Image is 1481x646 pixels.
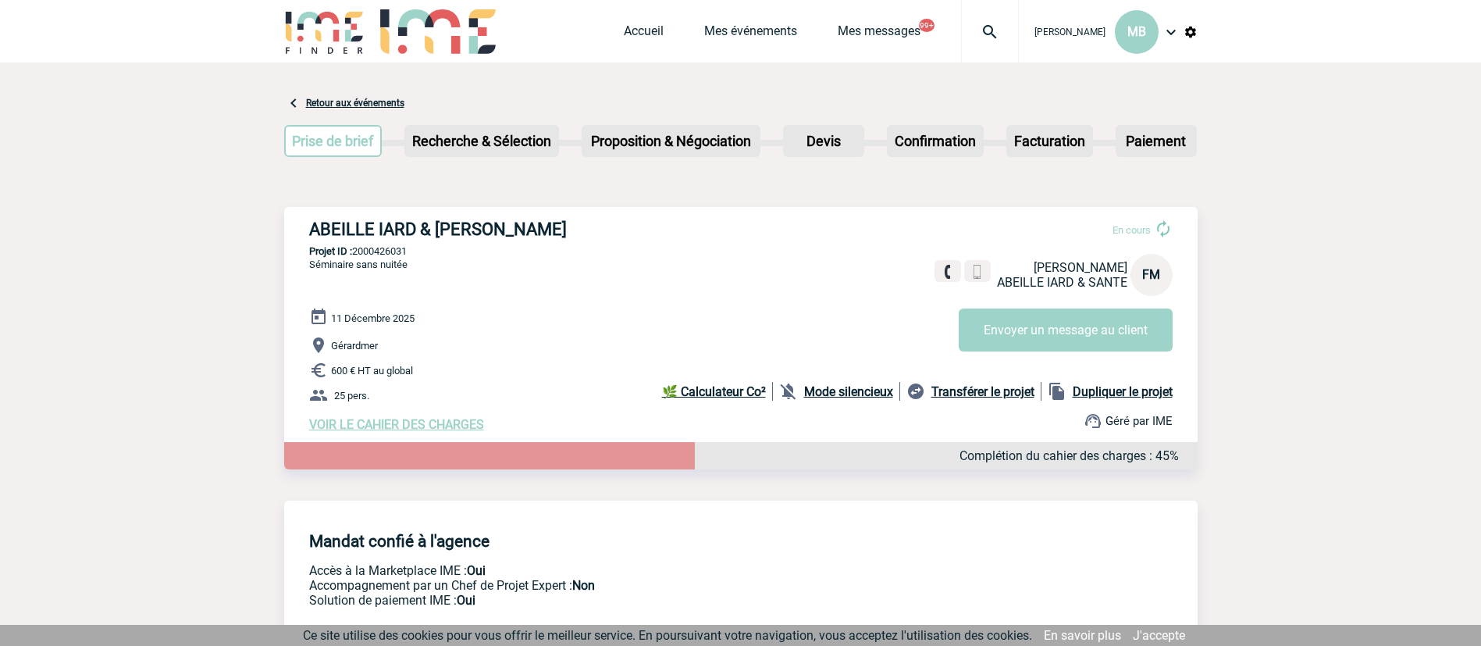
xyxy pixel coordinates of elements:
[888,127,982,155] p: Confirmation
[1048,382,1066,401] img: file_copy-black-24dp.png
[309,593,957,608] p: Conformité aux process achat client, Prise en charge de la facturation, Mutualisation de plusieur...
[785,127,863,155] p: Devis
[704,23,797,45] a: Mes événements
[1084,412,1102,430] img: support.png
[334,390,369,402] span: 25 pers.
[303,628,1032,643] span: Ce site utilise des cookies pour vous offrir le meilleur service. En poursuivant votre navigation...
[309,417,484,432] a: VOIR LE CAHIER DES CHARGES
[331,312,415,324] span: 11 Décembre 2025
[1034,260,1127,275] span: [PERSON_NAME]
[1044,628,1121,643] a: En savoir plus
[624,23,664,45] a: Accueil
[331,365,413,377] span: 600 € HT au global
[286,127,381,155] p: Prise de brief
[309,259,408,270] span: Séminaire sans nuitée
[804,384,893,399] b: Mode silencieux
[457,593,475,608] b: Oui
[997,275,1127,290] span: ABEILLE IARD & SANTE
[284,9,365,54] img: IME-Finder
[959,309,1173,352] button: Envoyer un message au client
[331,340,378,352] span: Gérardmer
[309,219,778,239] h3: ABEILLE IARD & [PERSON_NAME]
[306,98,404,109] a: Retour aux événements
[309,245,352,257] b: Projet ID :
[309,578,957,593] p: Prestation payante
[467,563,486,578] b: Oui
[1133,628,1185,643] a: J'accepte
[583,127,759,155] p: Proposition & Négociation
[309,532,490,551] h4: Mandat confié à l'agence
[662,384,766,399] b: 🌿 Calculateur Co²
[406,127,557,155] p: Recherche & Sélection
[1113,224,1151,236] span: En cours
[931,384,1034,399] b: Transférer le projet
[1073,384,1173,399] b: Dupliquer le projet
[1008,127,1091,155] p: Facturation
[1142,267,1160,282] span: FM
[1127,24,1146,39] span: MB
[970,265,984,279] img: portable.png
[1117,127,1195,155] p: Paiement
[1034,27,1105,37] span: [PERSON_NAME]
[284,245,1198,257] p: 2000426031
[1105,414,1173,428] span: Géré par IME
[572,578,595,593] b: Non
[919,19,935,32] button: 99+
[309,563,957,578] p: Accès à la Marketplace IME :
[662,382,773,401] a: 🌿 Calculateur Co²
[838,23,920,45] a: Mes messages
[941,265,955,279] img: fixe.png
